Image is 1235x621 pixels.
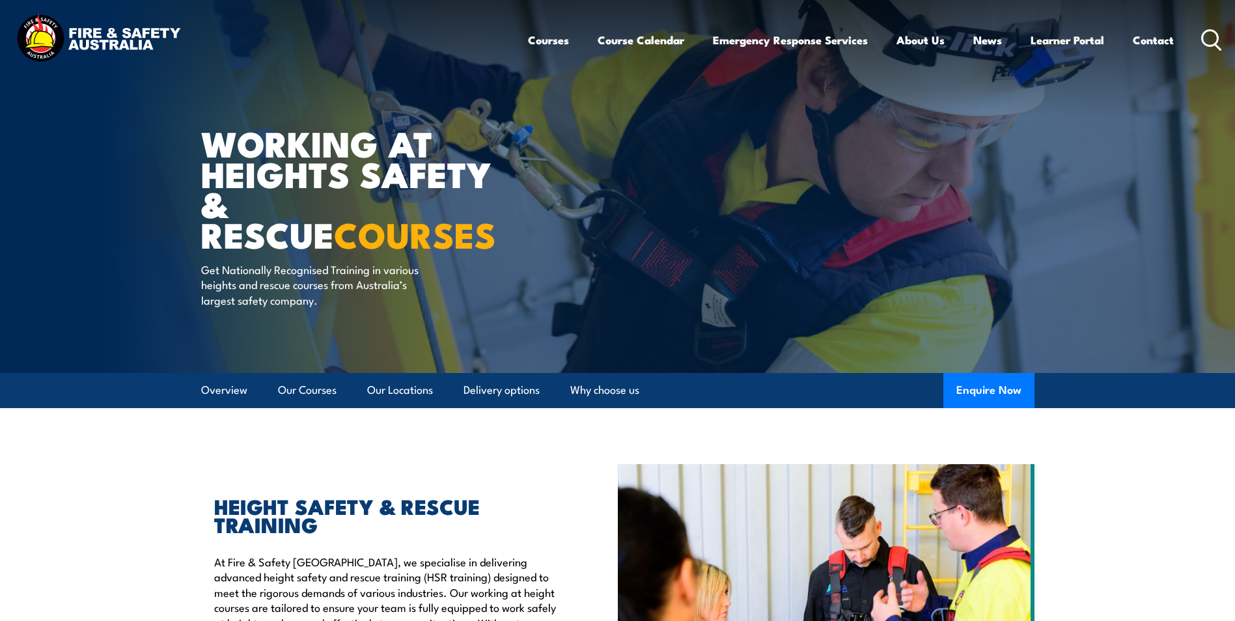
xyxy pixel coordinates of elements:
[201,373,247,407] a: Overview
[367,373,433,407] a: Our Locations
[1031,23,1104,57] a: Learner Portal
[214,497,558,533] h2: HEIGHT SAFETY & RESCUE TRAINING
[201,128,523,249] h1: WORKING AT HEIGHTS SAFETY & RESCUE
[334,206,496,260] strong: COURSES
[201,262,439,307] p: Get Nationally Recognised Training in various heights and rescue courses from Australia’s largest...
[598,23,684,57] a: Course Calendar
[1133,23,1174,57] a: Contact
[278,373,337,407] a: Our Courses
[973,23,1002,57] a: News
[896,23,945,57] a: About Us
[570,373,639,407] a: Why choose us
[713,23,868,57] a: Emergency Response Services
[528,23,569,57] a: Courses
[464,373,540,407] a: Delivery options
[943,373,1034,408] button: Enquire Now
